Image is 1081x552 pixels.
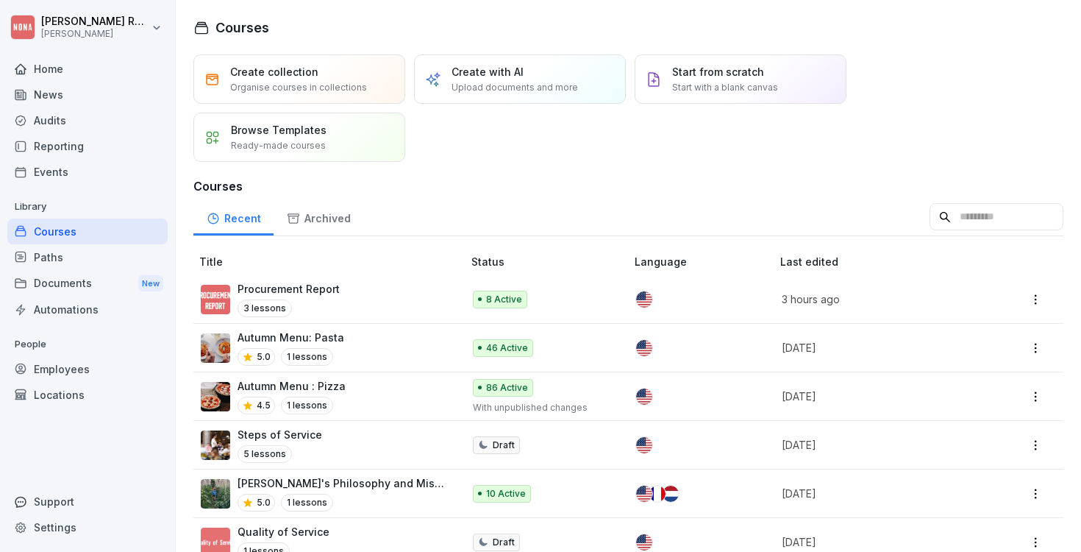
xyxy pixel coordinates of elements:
[7,219,168,244] a: Courses
[215,18,269,38] h1: Courses
[7,270,168,297] div: Documents
[238,300,292,317] p: 3 lessons
[635,254,774,269] p: Language
[663,486,679,502] img: nl.svg
[281,348,333,366] p: 1 lessons
[257,399,271,412] p: 4.5
[486,487,526,500] p: 10 Active
[672,81,778,94] p: Start with a blank canvas
[201,382,230,411] img: gigntzqtjbmfaqrmkhd4k4h3.png
[636,389,652,405] img: us.svg
[7,107,168,133] a: Audits
[636,291,652,308] img: us.svg
[486,293,522,306] p: 8 Active
[636,437,652,453] img: us.svg
[274,198,363,236] a: Archived
[7,244,168,270] a: Paths
[471,254,629,269] p: Status
[649,486,666,502] img: fr.svg
[7,82,168,107] a: News
[257,496,271,509] p: 5.0
[782,389,973,404] p: [DATE]
[486,342,528,355] p: 46 Active
[7,297,168,322] a: Automations
[7,514,168,540] a: Settings
[201,431,230,460] img: vd9hf8v6tixg1rgmgu18qv0n.png
[201,333,230,363] img: g03mw99o2jwb6tj6u9fgvrr5.png
[486,381,528,394] p: 86 Active
[7,133,168,159] a: Reporting
[636,486,652,502] img: us.svg
[7,382,168,408] a: Locations
[782,486,973,501] p: [DATE]
[193,198,274,236] a: Recent
[138,275,163,292] div: New
[230,81,367,94] p: Organise courses in collections
[7,159,168,185] a: Events
[672,64,764,79] p: Start from scratch
[782,291,973,307] p: 3 hours ago
[7,56,168,82] a: Home
[782,437,973,453] p: [DATE]
[238,427,322,442] p: Steps of Service
[7,489,168,514] div: Support
[281,397,333,414] p: 1 lessons
[238,281,340,297] p: Procurement Report
[41,15,149,28] p: [PERSON_NAME] Rondeux
[782,340,973,355] p: [DATE]
[473,401,612,414] p: With unpublished changes
[238,378,346,394] p: Autumn Menu : Pizza
[238,475,448,491] p: [PERSON_NAME]'s Philosophy and Mission
[201,285,230,314] img: j62bydjegf2f324to4bu3bh0.png
[782,534,973,550] p: [DATE]
[238,445,292,463] p: 5 lessons
[238,330,344,345] p: Autumn Menu: Pasta
[199,254,465,269] p: Title
[281,494,333,512] p: 1 lessons
[636,534,652,551] img: us.svg
[257,350,271,364] p: 5.0
[231,139,326,152] p: Ready-made courses
[193,177,1063,195] h3: Courses
[452,64,524,79] p: Create with AI
[452,81,578,94] p: Upload documents and more
[780,254,991,269] p: Last edited
[201,479,230,509] img: cktznsg10ahe3ln2ptfp89y3.png
[493,536,515,549] p: Draft
[493,439,515,452] p: Draft
[7,195,168,219] p: Library
[7,270,168,297] a: DocumentsNew
[7,333,168,356] p: People
[636,340,652,356] img: us.svg
[231,122,327,138] p: Browse Templates
[230,64,318,79] p: Create collection
[7,356,168,382] a: Employees
[41,29,149,39] p: [PERSON_NAME]
[238,524,329,539] p: Quality of Service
